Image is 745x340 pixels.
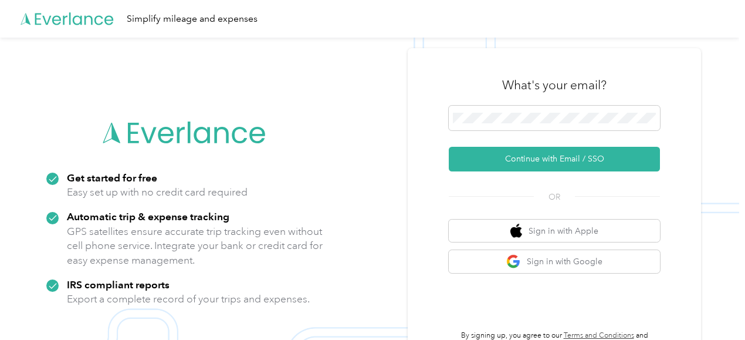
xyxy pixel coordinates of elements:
[564,331,634,340] a: Terms and Conditions
[506,254,521,269] img: google logo
[449,147,660,171] button: Continue with Email / SSO
[67,185,248,200] p: Easy set up with no credit card required
[502,77,607,93] h3: What's your email?
[449,250,660,273] button: google logoSign in with Google
[67,171,157,184] strong: Get started for free
[534,191,575,203] span: OR
[510,224,522,238] img: apple logo
[67,210,229,223] strong: Automatic trip & expense tracking
[67,224,323,268] p: GPS satellites ensure accurate trip tracking even without cell phone service. Integrate your bank...
[449,220,660,243] button: apple logoSign in with Apple
[67,278,170,291] strong: IRS compliant reports
[67,292,310,307] p: Export a complete record of your trips and expenses.
[127,12,258,26] div: Simplify mileage and expenses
